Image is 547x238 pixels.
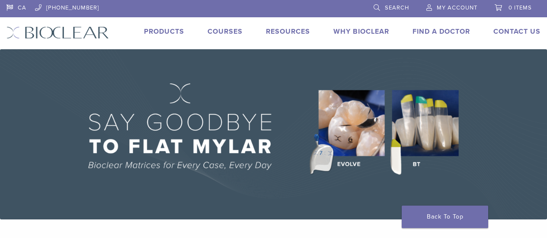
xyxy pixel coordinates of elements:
[402,206,488,228] a: Back To Top
[509,4,532,11] span: 0 items
[413,27,470,36] a: Find A Doctor
[385,4,409,11] span: Search
[208,27,243,36] a: Courses
[266,27,310,36] a: Resources
[493,27,541,36] a: Contact Us
[144,27,184,36] a: Products
[333,27,389,36] a: Why Bioclear
[437,4,477,11] span: My Account
[6,26,109,39] img: Bioclear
